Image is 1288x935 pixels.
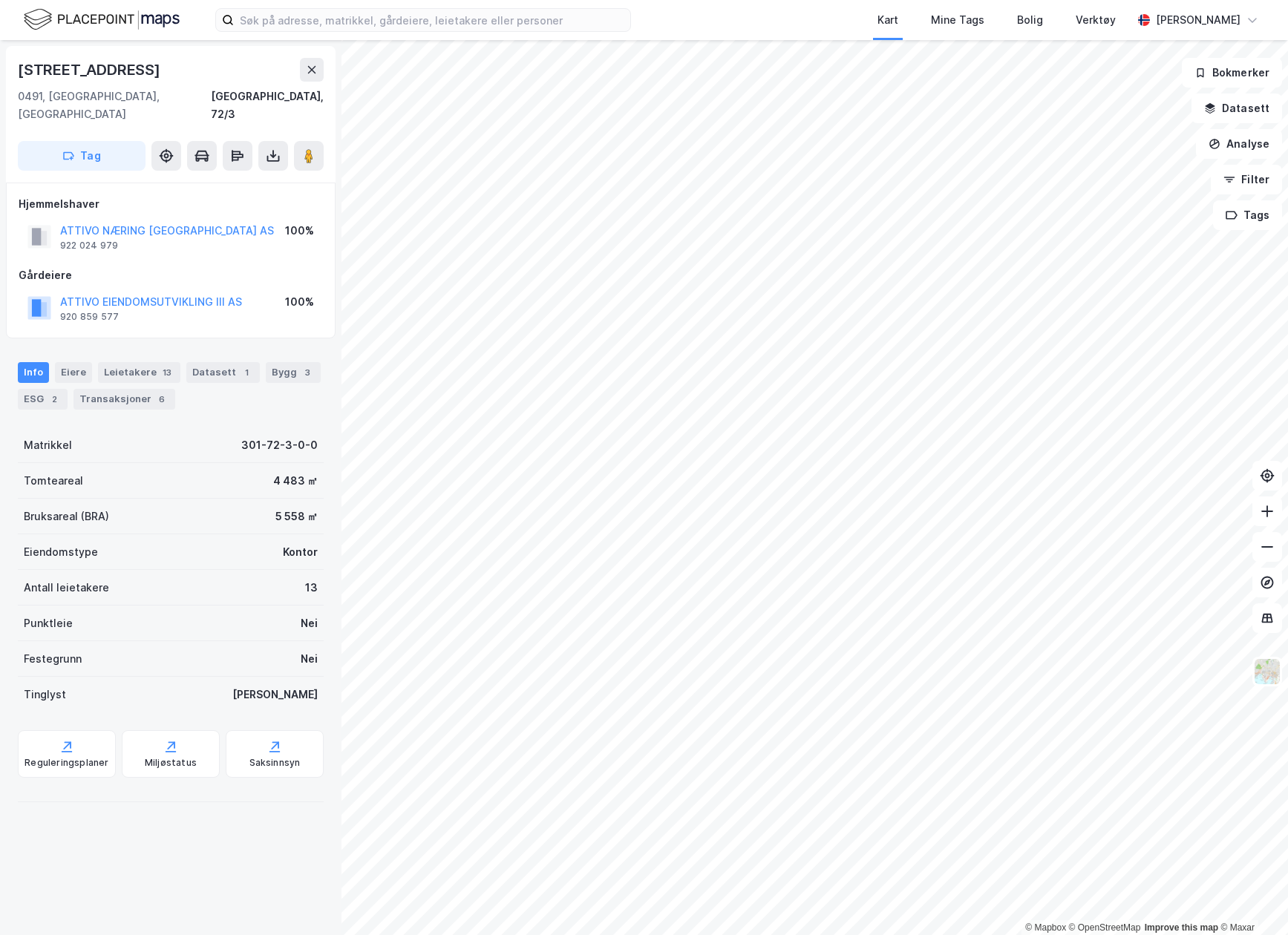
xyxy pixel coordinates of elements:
div: Transaksjoner [73,389,175,410]
div: 0491, [GEOGRAPHIC_DATA], [GEOGRAPHIC_DATA] [18,88,211,123]
div: Datasett [186,362,260,383]
div: Verktøy [1076,11,1116,29]
div: 2 [47,392,62,407]
div: Info [18,362,49,383]
div: 301-72-3-0-0 [241,436,318,454]
div: Nei [301,650,318,668]
div: Antall leietakere [24,579,109,597]
div: 100% [285,222,314,240]
div: Bolig [1017,11,1043,29]
div: Miljøstatus [145,757,197,769]
div: [PERSON_NAME] [232,686,318,703]
div: Tinglyst [24,686,66,703]
a: Improve this map [1145,922,1218,933]
input: Søk på adresse, matrikkel, gårdeiere, leietakere eller personer [234,9,630,31]
div: Matrikkel [24,436,72,454]
div: Gårdeiere [19,266,323,284]
button: Datasett [1191,93,1282,123]
button: Bokmerker [1182,58,1282,88]
div: Kart [877,11,898,29]
div: 920 859 577 [60,311,119,323]
div: [GEOGRAPHIC_DATA], 72/3 [211,88,324,123]
div: Mine Tags [931,11,984,29]
div: Kontor [283,543,318,561]
div: 4 483 ㎡ [273,472,318,490]
div: Saksinnsyn [249,757,301,769]
a: OpenStreetMap [1069,922,1141,933]
div: 13 [160,365,174,380]
div: 100% [285,293,314,311]
div: Hjemmelshaver [19,195,323,213]
div: [STREET_ADDRESS] [18,58,163,82]
div: Leietakere [98,362,180,383]
div: Eiere [55,362,92,383]
div: 5 558 ㎡ [275,508,318,525]
button: Tags [1213,200,1282,230]
div: Tomteareal [24,472,83,490]
div: Reguleringsplaner [24,757,108,769]
button: Filter [1211,165,1282,194]
div: Bruksareal (BRA) [24,508,109,525]
a: Mapbox [1025,922,1066,933]
div: 13 [305,579,318,597]
div: 6 [154,392,169,407]
img: logo.f888ab2527a4732fd821a326f86c7f29.svg [24,7,180,33]
div: Bygg [266,362,321,383]
button: Analyse [1196,129,1282,159]
div: Nei [301,614,318,632]
div: [PERSON_NAME] [1156,11,1240,29]
div: ESG [18,389,68,410]
div: Punktleie [24,614,73,632]
img: Z [1253,657,1281,686]
button: Tag [18,141,146,171]
div: Eiendomstype [24,543,98,561]
div: 1 [239,365,254,380]
div: 922 024 979 [60,240,118,252]
iframe: Chat Widget [1214,864,1288,935]
div: 3 [300,365,315,380]
div: Festegrunn [24,650,82,668]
